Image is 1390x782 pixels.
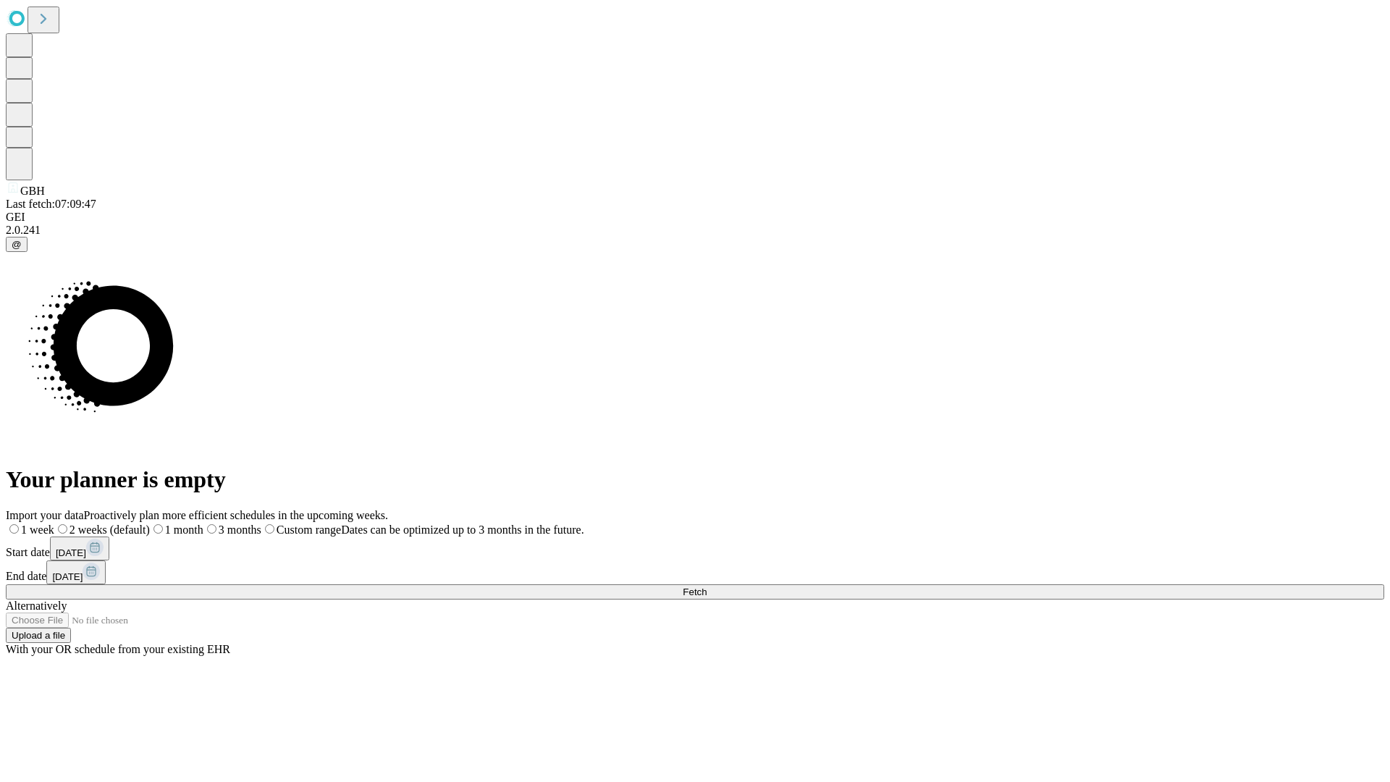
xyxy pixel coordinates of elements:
[6,628,71,643] button: Upload a file
[20,185,45,197] span: GBH
[6,198,96,210] span: Last fetch: 07:09:47
[46,560,106,584] button: [DATE]
[6,584,1384,600] button: Fetch
[6,643,230,655] span: With your OR schedule from your existing EHR
[341,524,584,536] span: Dates can be optimized up to 3 months in the future.
[6,211,1384,224] div: GEI
[9,524,19,534] input: 1 week
[219,524,261,536] span: 3 months
[21,524,54,536] span: 1 week
[58,524,67,534] input: 2 weeks (default)
[6,509,84,521] span: Import your data
[69,524,150,536] span: 2 weeks (default)
[6,600,67,612] span: Alternatively
[6,560,1384,584] div: End date
[6,537,1384,560] div: Start date
[153,524,163,534] input: 1 month
[12,239,22,250] span: @
[165,524,203,536] span: 1 month
[56,547,86,558] span: [DATE]
[265,524,274,534] input: Custom rangeDates can be optimized up to 3 months in the future.
[6,237,28,252] button: @
[50,537,109,560] button: [DATE]
[207,524,216,534] input: 3 months
[84,509,388,521] span: Proactively plan more efficient schedules in the upcoming weeks.
[683,586,707,597] span: Fetch
[52,571,83,582] span: [DATE]
[277,524,341,536] span: Custom range
[6,466,1384,493] h1: Your planner is empty
[6,224,1384,237] div: 2.0.241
